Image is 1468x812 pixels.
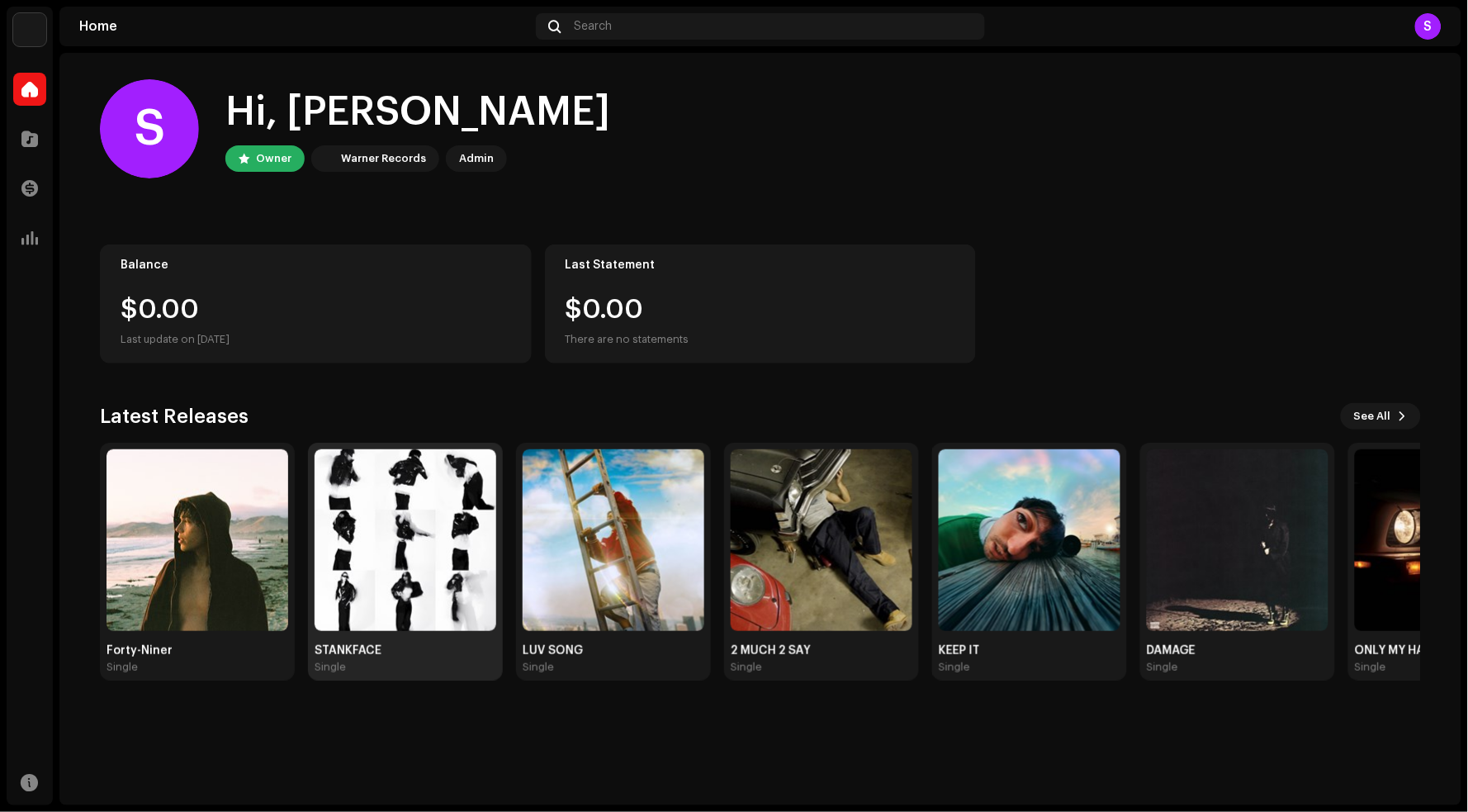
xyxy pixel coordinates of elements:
div: There are no statements [566,330,689,349]
div: LUV SONG [523,644,704,658]
img: 36441832-935d-4f0c-99ff-f91d6a63b052 [315,449,496,631]
img: ae6215cf-5b18-43a3-bf8a-10f1dd10a501 [107,449,288,631]
img: ab3796a3-515e-49cb-a4cc-c6a2c541a2ff [1147,449,1328,631]
re-o-card-value: Balance [100,245,532,363]
span: Search [575,20,613,33]
div: S [1415,13,1442,40]
div: Single [107,661,138,674]
div: Single [1355,661,1386,674]
div: S [100,79,199,178]
div: Single [315,661,346,674]
div: Owner [256,149,291,169]
div: STANKFACE [315,644,496,658]
div: DAMAGE [1147,644,1328,658]
div: Single [939,661,970,674]
div: 2 MUCH 2 SAY [731,644,912,658]
div: Single [1147,661,1178,674]
button: See All [1341,403,1421,430]
div: Home [79,20,529,33]
div: Hi, [PERSON_NAME] [225,86,610,139]
div: Balance [121,259,511,272]
div: Single [731,661,762,674]
img: 45d4f709-c48e-4ae0-ac54-664b8adedb74 [731,449,912,631]
img: 16424391-760a-42fa-ab62-5bc3b2b7090a [939,449,1120,631]
div: Last update on [DATE] [121,330,511,349]
img: acab2465-393a-471f-9647-fa4d43662784 [315,149,334,169]
img: acab2465-393a-471f-9647-fa4d43662784 [13,13,46,46]
div: Single [523,661,554,674]
div: Admin [459,149,494,169]
div: Forty-Niner [107,644,288,658]
img: e3fccb3d-226c-42b1-8d2b-91e146d3dec2 [523,449,704,631]
div: KEEP IT [939,644,1120,658]
h3: Latest Releases [100,403,249,430]
div: Last Statement [566,259,956,272]
div: Warner Records [341,149,426,169]
re-o-card-value: Last Statement [545,245,977,363]
span: See All [1354,400,1391,433]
